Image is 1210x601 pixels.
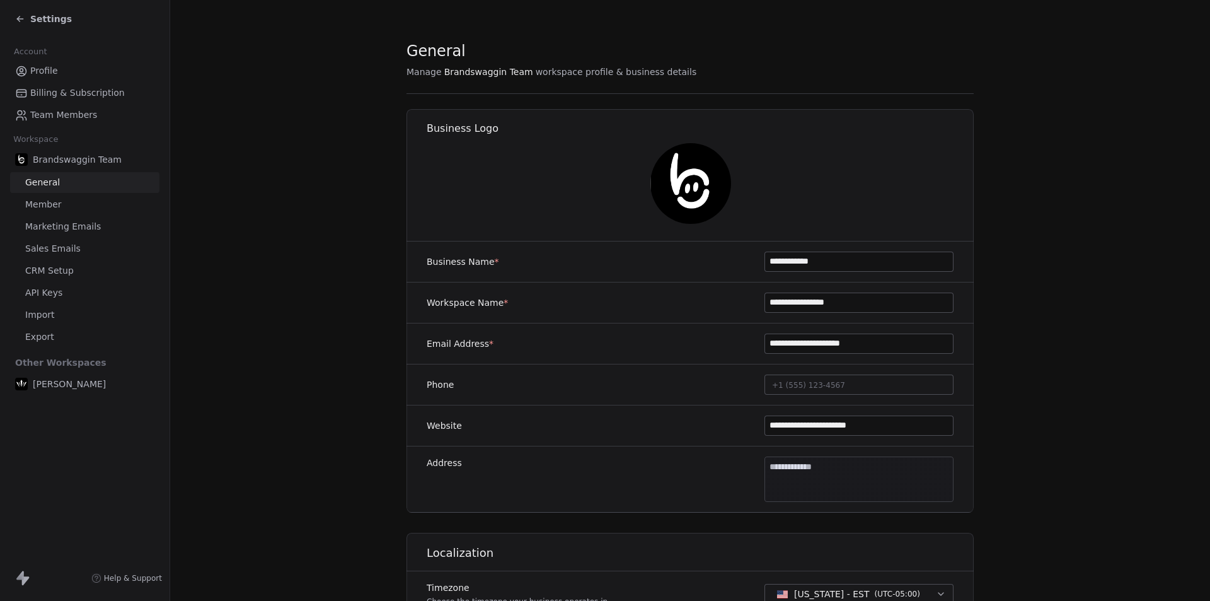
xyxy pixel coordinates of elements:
span: Team Members [30,108,97,122]
a: General [10,172,159,193]
a: Import [10,305,159,325]
span: [PERSON_NAME] [33,378,106,390]
a: CRM Setup [10,260,159,281]
span: Brandswaggin Team [444,66,533,78]
img: Untitled%20design%20(7).jpg [650,143,731,224]
a: API Keys [10,283,159,303]
a: Team Members [10,105,159,125]
h1: Localization [427,546,974,561]
span: API Keys [25,286,62,300]
img: Untitled%20design%20(2).png [15,378,28,390]
span: Marketing Emails [25,220,101,233]
a: Profile [10,61,159,81]
label: Address [427,457,462,469]
a: Billing & Subscription [10,83,159,103]
a: Export [10,327,159,347]
a: Sales Emails [10,238,159,259]
span: [US_STATE] - EST [794,588,870,600]
span: Manage [406,66,442,78]
label: Timezone [427,581,608,594]
label: Website [427,419,462,432]
a: Help & Support [91,573,162,583]
span: Sales Emails [25,242,81,255]
span: Account [8,42,52,61]
span: Billing & Subscription [30,86,125,100]
span: Help & Support [104,573,162,583]
span: Profile [30,64,58,78]
button: +1 (555) 123-4567 [764,375,954,395]
label: Email Address [427,337,493,350]
span: +1 (555) 123-4567 [772,381,845,390]
span: Member [25,198,62,211]
span: workspace profile & business details [536,66,697,78]
img: Untitled%20design%20(7).jpg [15,153,28,166]
span: General [406,42,466,61]
label: Phone [427,378,454,391]
a: Marketing Emails [10,216,159,237]
span: Export [25,330,54,344]
label: Workspace Name [427,296,508,309]
h1: Business Logo [427,122,974,136]
span: Import [25,308,54,322]
span: Brandswaggin Team [33,153,122,166]
span: Other Workspaces [10,353,112,373]
span: ( UTC-05:00 ) [875,588,920,600]
span: Workspace [8,130,64,149]
span: CRM Setup [25,264,74,277]
a: Settings [15,13,72,25]
a: Member [10,194,159,215]
label: Business Name [427,255,499,268]
span: Settings [30,13,72,25]
span: General [25,176,60,189]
